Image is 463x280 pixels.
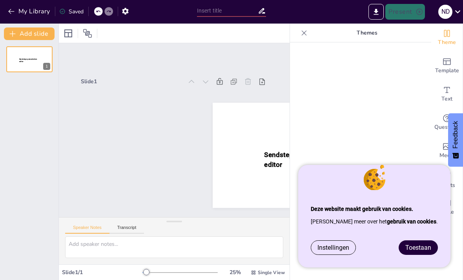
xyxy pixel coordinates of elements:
button: N d [438,4,452,20]
div: Add charts and graphs [431,165,463,193]
span: Text [441,95,452,103]
div: Get real-time input from your audience [431,108,463,137]
div: Slide 1 [81,78,183,85]
div: Change the overall theme [431,24,463,52]
span: Position [83,29,92,38]
a: Instellingen [311,241,355,254]
div: Add text boxes [431,80,463,108]
button: Transcript [109,225,144,234]
div: Add ready made slides [431,52,463,80]
button: Export to PowerPoint [368,4,384,20]
div: Layout [62,27,75,40]
span: Instellingen [317,244,349,251]
input: Insert title [197,5,258,16]
div: Sendsteps presentation editor1 [6,46,53,72]
p: Themes [310,24,423,42]
button: My Library [6,5,53,18]
span: Theme [438,38,456,47]
div: 25 % [226,269,244,276]
div: 1 [43,63,50,70]
div: Add images, graphics, shapes or video [431,137,463,165]
span: Toestaan [405,244,431,251]
span: Sendsteps presentation editor [19,58,37,62]
p: [PERSON_NAME] meer over het . [311,215,438,228]
span: Sendsteps presentation editor [264,151,337,168]
span: Questions [434,123,460,132]
button: Present [385,4,425,20]
span: Media [439,151,455,160]
div: Slide 1 / 1 [62,269,142,276]
div: Saved [59,8,84,15]
span: Single View [258,269,285,276]
button: Add slide [4,27,55,40]
button: Speaker Notes [65,225,109,234]
button: Feedback - Show survey [448,113,463,167]
span: Feedback [452,121,459,148]
div: N d [438,5,452,19]
a: gebruik van cookies [387,218,436,225]
strong: Deze website maakt gebruik van cookies. [311,206,413,212]
span: Template [435,66,459,75]
a: Toestaan [399,241,437,254]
